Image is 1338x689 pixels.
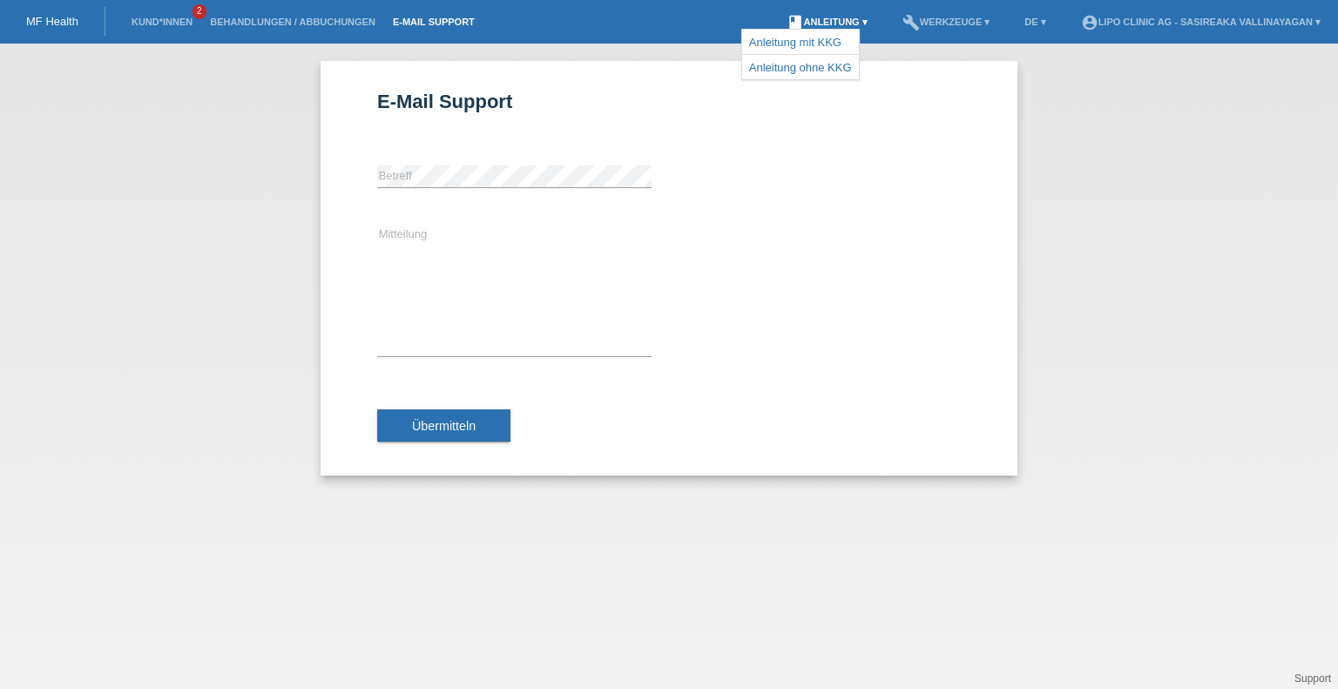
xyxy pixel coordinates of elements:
a: Anleitung mit KKG [749,36,841,49]
i: build [902,14,920,31]
a: account_circleLIPO CLINIC AG - Sasireaka Vallinayagan ▾ [1072,17,1329,27]
i: book [787,14,804,31]
a: Kund*innen [123,17,201,27]
a: buildWerkzeuge ▾ [894,17,999,27]
a: bookAnleitung ▾ [778,17,876,27]
a: DE ▾ [1016,17,1054,27]
a: Support [1294,672,1331,685]
span: Übermitteln [412,419,476,433]
button: Übermitteln [377,409,510,442]
h1: E-Mail Support [377,91,961,112]
a: Behandlungen / Abbuchungen [201,17,384,27]
span: 2 [193,4,206,19]
a: Anleitung ohne KKG [749,61,852,74]
a: MF Health [26,15,78,28]
a: E-Mail Support [384,17,483,27]
i: account_circle [1081,14,1098,31]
